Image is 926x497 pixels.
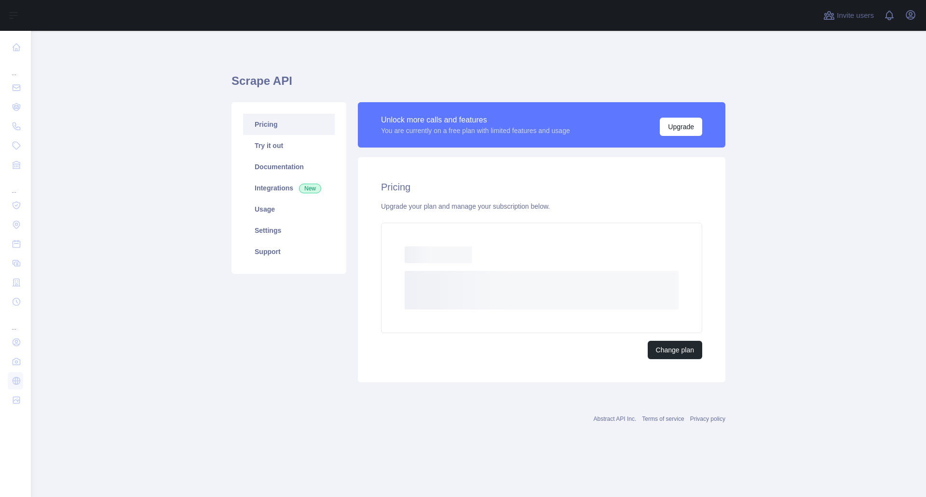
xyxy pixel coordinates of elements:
h1: Scrape API [231,73,725,96]
a: Abstract API Inc. [594,416,637,422]
a: Documentation [243,156,335,177]
div: ... [8,175,23,195]
div: ... [8,312,23,332]
div: Upgrade your plan and manage your subscription below. [381,201,702,211]
a: Try it out [243,135,335,156]
span: New [299,184,321,193]
a: Privacy policy [690,416,725,422]
a: Terms of service [642,416,684,422]
h2: Pricing [381,180,702,194]
button: Upgrade [660,118,702,136]
a: Pricing [243,114,335,135]
button: Change plan [648,341,702,359]
a: Settings [243,220,335,241]
div: Unlock more calls and features [381,114,570,126]
a: Support [243,241,335,262]
button: Invite users [821,8,876,23]
div: You are currently on a free plan with limited features and usage [381,126,570,135]
span: Invite users [837,10,874,21]
a: Usage [243,199,335,220]
div: ... [8,58,23,77]
a: Integrations New [243,177,335,199]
